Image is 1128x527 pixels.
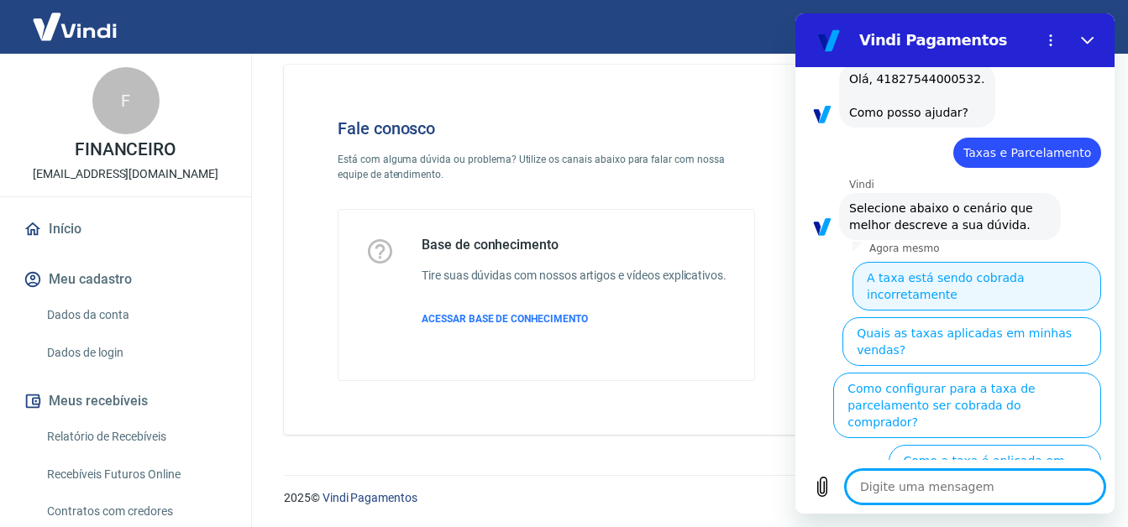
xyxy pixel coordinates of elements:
[422,311,727,326] a: ACESSAR BASE DE CONHECIMENTO
[40,336,231,370] a: Dados de login
[323,491,417,504] a: Vindi Pagamentos
[794,91,1049,316] img: Fale conosco
[284,489,1088,507] p: 2025 ©
[40,420,231,454] a: Relatório de Recebíveis
[20,1,129,52] img: Vindi
[20,383,231,420] button: Meus recebíveis
[422,267,727,284] h6: Tire suas dúvidas com nossos artigos e vídeos explicativos.
[40,457,231,492] a: Recebíveis Futuros Online
[20,261,231,298] button: Meu cadastro
[33,165,218,183] p: [EMAIL_ADDRESS][DOMAIN_NAME]
[338,118,755,138] h4: Fale conosco
[1047,12,1108,43] button: Sair
[40,298,231,332] a: Dados da conta
[20,211,231,248] a: Início
[422,237,727,253] h5: Base de conhecimento
[75,141,177,159] p: FINANCEIRO
[338,152,755,182] p: Está com alguma dúvida ou problema? Utilize os canais abaixo para falar com nossa equipe de atend...
[92,67,160,134] div: F
[422,313,588,325] span: ACESSAR BASE DE CONHECIMENTO
[795,13,1115,514] iframe: Janela de mensagens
